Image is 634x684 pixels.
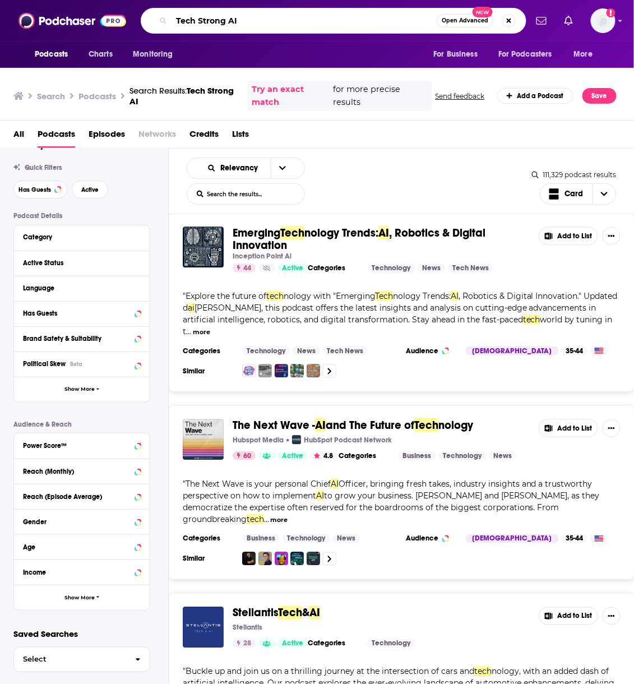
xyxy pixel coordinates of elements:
button: Add to List [539,227,598,245]
a: Episodes [89,125,125,148]
span: AI [315,418,326,432]
h3: Search [37,91,65,101]
h3: Similar [183,367,233,376]
img: Things You Can't Live Without [290,552,304,566]
a: All [13,125,24,148]
img: Emerging Technology Trends: AI, Robotics & Digital Innovation [183,227,224,268]
span: nology with "Emerging [284,291,375,301]
button: Add to List [539,607,598,625]
div: Age [23,543,131,551]
h3: Audience [406,346,457,355]
button: Category [23,230,141,244]
a: EmergingTechnology Trends:AI, Robotics & Digital Innovation [233,227,530,252]
a: News [418,264,445,272]
span: ai [188,303,195,313]
img: AI and I [275,552,288,566]
span: Show More [64,595,95,601]
span: Tech Strong AI [129,85,234,107]
button: Gender [23,514,141,528]
div: Power Score™ [23,442,131,450]
a: Active [277,639,308,648]
span: Select [14,656,126,663]
div: Beta [70,361,82,368]
button: Language [23,281,141,295]
img: Podchaser - Follow, Share and Rate Podcasts [18,10,126,31]
span: Networks [138,125,176,148]
a: Lists [232,125,249,148]
button: Show More Button [603,607,621,625]
span: Tech [375,291,393,301]
div: [DEMOGRAPHIC_DATA] [466,534,559,543]
p: Audience & Reach [13,420,150,428]
img: Education Technology Society [258,364,272,378]
button: Add to List [539,419,598,437]
img: User Profile [591,8,616,33]
span: Buckle up and join us on a thrilling journey at the intersection of cars and [186,667,474,677]
a: Technology [439,451,487,460]
button: Show More [14,377,150,402]
div: 35-44 [561,346,587,355]
a: Culture [307,364,320,378]
span: Tech [278,606,302,620]
span: " [183,291,618,336]
h2: Choose List sort [187,158,305,179]
img: David Bombal [242,552,256,566]
span: Has Guests [18,187,51,193]
span: Podcasts [38,125,75,148]
span: Explore the future of [186,291,266,301]
span: tech [266,291,284,301]
div: Category [23,233,133,241]
button: Choose View [540,183,617,205]
img: Technology, Data and Privacy [275,364,288,378]
button: Show More Button [603,419,621,437]
a: Nature [290,364,304,378]
a: News [489,451,516,460]
img: Data-powered Innovation Jam [307,552,320,566]
span: Charts [89,47,113,62]
span: ... [186,326,191,336]
a: Technology [283,534,330,543]
span: For Business [433,47,478,62]
a: 28 [233,639,256,648]
span: Active [283,263,304,274]
span: ... [264,514,269,524]
button: open menu [491,44,568,65]
button: Political SkewBeta [23,357,141,371]
button: Reach (Episode Average) [23,489,141,503]
a: News [293,346,320,355]
button: Brand Safety & Suitability [23,331,141,345]
span: New [473,7,493,17]
a: The Next Wave - AI and The Future of Technology [183,419,224,460]
div: [DEMOGRAPHIC_DATA] [466,346,559,355]
span: Show More [64,386,95,392]
span: AI [316,491,324,501]
img: Wookash Podcast [258,552,272,566]
button: more [271,515,288,525]
span: Officer, bringing fresh takes, industry insights and a trustworthy perspective on how to implement [183,479,593,501]
span: to grow your business. [PERSON_NAME] and [PERSON_NAME], as they democratize the expertise often r... [183,491,600,524]
span: AI [378,226,389,240]
button: Show profile menu [591,8,616,33]
img: Stellantis Tech & AI [183,607,224,648]
button: Send feedback [432,91,488,101]
span: Monitoring [133,47,173,62]
span: Tech [280,226,304,240]
span: 28 [243,639,251,650]
span: and The Future of [326,418,414,432]
span: Logged in as AlkaNara [591,8,616,33]
span: Quick Filters [25,164,62,172]
a: 60 [233,451,256,460]
button: more [193,327,210,337]
span: Relevancy [220,164,262,172]
h3: Categories [308,639,358,648]
span: Active [81,187,99,193]
button: open menu [27,44,82,65]
button: Has Guests [23,306,141,320]
button: Show More [14,585,150,610]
